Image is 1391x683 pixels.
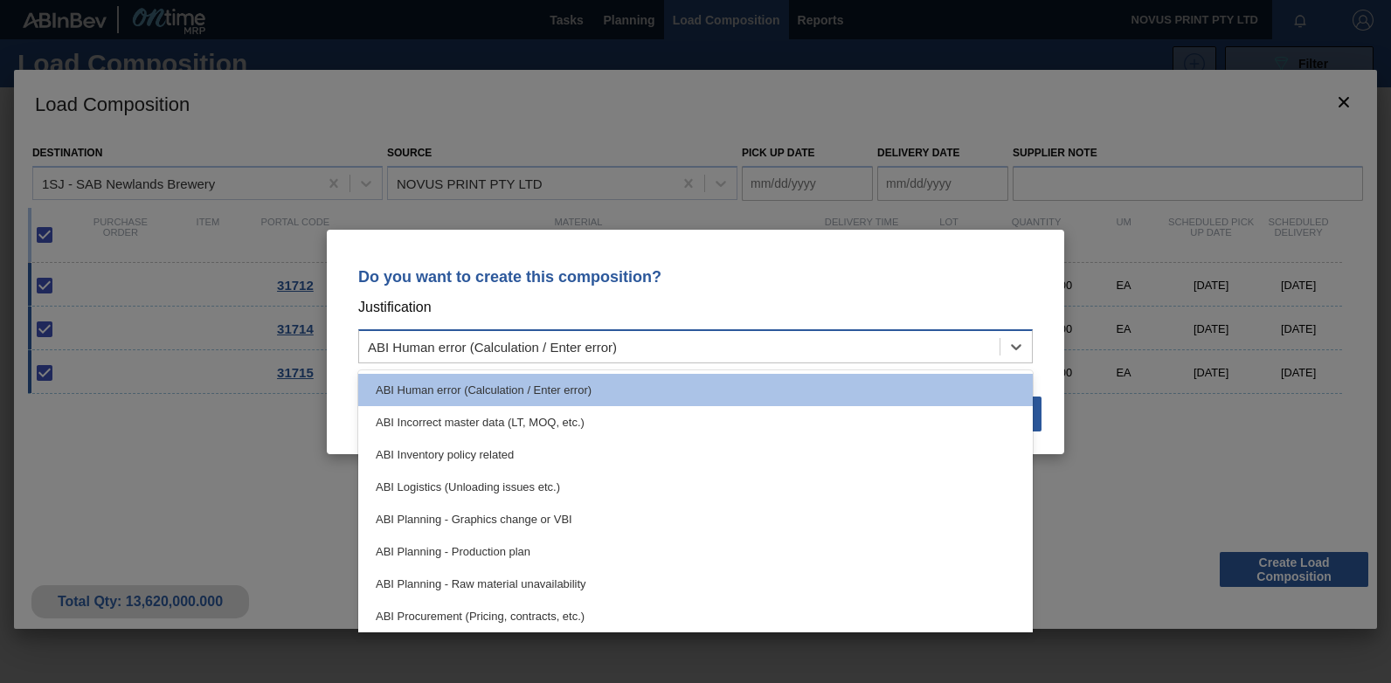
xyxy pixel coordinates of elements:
[358,568,1033,600] div: ABI Planning - Raw material unavailability
[358,374,1033,406] div: ABI Human error (Calculation / Enter error)
[358,438,1033,471] div: ABI Inventory policy related
[368,339,617,354] div: ABI Human error (Calculation / Enter error)
[358,600,1033,632] div: ABI Procurement (Pricing, contracts, etc.)
[358,471,1033,503] div: ABI Logistics (Unloading issues etc.)
[358,535,1033,568] div: ABI Planning - Production plan
[358,406,1033,438] div: ABI Incorrect master data (LT, MOQ, etc.)
[358,296,1033,319] p: Justification
[358,503,1033,535] div: ABI Planning - Graphics change or VBI
[358,268,1033,286] p: Do you want to create this composition?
